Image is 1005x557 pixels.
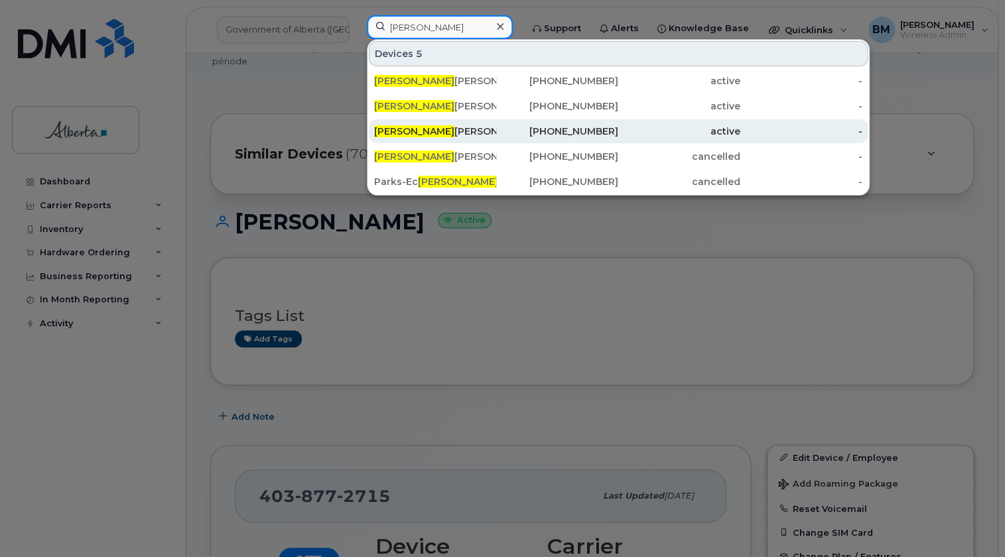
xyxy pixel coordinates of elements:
[374,100,454,112] span: [PERSON_NAME]
[740,150,862,163] div: -
[618,175,740,188] div: cancelled
[496,125,618,138] div: [PHONE_NUMBER]
[740,125,862,138] div: -
[374,74,496,88] div: [PERSON_NAME]
[496,150,618,163] div: [PHONE_NUMBER]
[496,175,618,188] div: [PHONE_NUMBER]
[374,125,496,138] div: [PERSON_NAME]
[618,99,740,113] div: active
[740,99,862,113] div: -
[374,150,496,163] div: [PERSON_NAME]
[369,145,868,168] a: [PERSON_NAME][PERSON_NAME][PHONE_NUMBER]cancelled-
[369,94,868,118] a: [PERSON_NAME][PERSON_NAME][PHONE_NUMBER]active-
[367,15,513,39] input: Find something...
[618,125,740,138] div: active
[618,150,740,163] div: cancelled
[374,175,496,188] div: Parks-Ec [PERSON_NAME]/4038772715
[416,47,423,60] span: 5
[369,119,868,143] a: [PERSON_NAME][PERSON_NAME][PHONE_NUMBER]active-
[740,74,862,88] div: -
[374,75,454,87] span: [PERSON_NAME]
[369,69,868,93] a: [PERSON_NAME][PERSON_NAME][PHONE_NUMBER]active-
[496,74,618,88] div: [PHONE_NUMBER]
[618,74,740,88] div: active
[369,41,868,66] div: Devices
[374,99,496,113] div: [PERSON_NAME]
[374,125,454,137] span: [PERSON_NAME]
[496,99,618,113] div: [PHONE_NUMBER]
[418,176,498,188] span: [PERSON_NAME]
[740,175,862,188] div: -
[369,170,868,194] a: Parks-Ec[PERSON_NAME][PERSON_NAME]/4038772715[PHONE_NUMBER]cancelled-
[374,151,454,162] span: [PERSON_NAME]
